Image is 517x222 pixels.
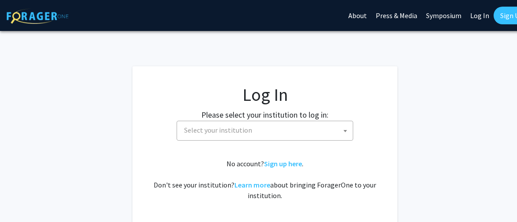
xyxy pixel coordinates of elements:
[264,159,302,168] a: Sign up here
[181,121,353,139] span: Select your institution
[184,126,252,134] span: Select your institution
[201,109,328,121] label: Please select your institution to log in:
[234,180,270,189] a: Learn more about bringing ForagerOne to your institution
[150,158,380,201] div: No account? . Don't see your institution? about bringing ForagerOne to your institution.
[150,84,380,105] h1: Log In
[7,8,68,24] img: ForagerOne Logo
[177,121,353,141] span: Select your institution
